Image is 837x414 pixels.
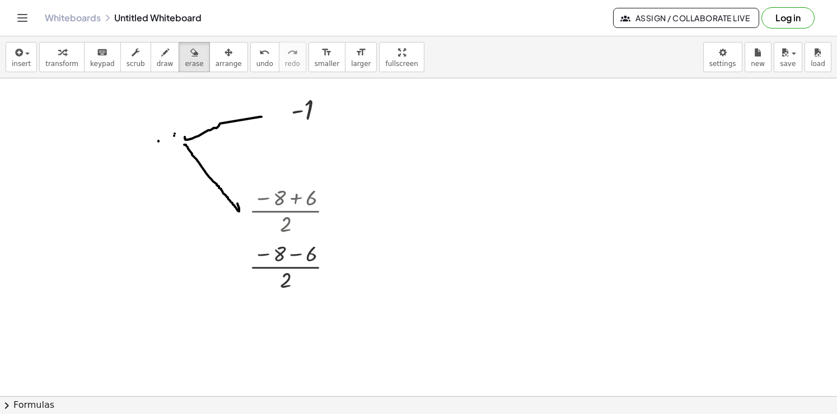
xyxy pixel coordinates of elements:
span: fullscreen [385,60,418,68]
span: redo [285,60,300,68]
i: undo [259,46,270,59]
span: load [811,60,825,68]
button: Toggle navigation [13,9,31,27]
button: settings [703,42,742,72]
button: Log in [761,7,815,29]
button: arrange [209,42,248,72]
span: settings [709,60,736,68]
button: insert [6,42,37,72]
i: keyboard [97,46,107,59]
span: larger [351,60,371,68]
span: arrange [216,60,242,68]
span: undo [256,60,273,68]
span: insert [12,60,31,68]
button: Assign / Collaborate Live [613,8,759,28]
button: scrub [120,42,151,72]
span: Assign / Collaborate Live [623,13,750,23]
span: new [751,60,765,68]
i: redo [287,46,298,59]
button: load [805,42,831,72]
button: draw [151,42,180,72]
i: format_size [321,46,332,59]
button: transform [39,42,85,72]
span: smaller [315,60,339,68]
a: Whiteboards [45,12,101,23]
button: keyboardkeypad [84,42,121,72]
span: scrub [127,60,145,68]
button: fullscreen [379,42,424,72]
button: redoredo [279,42,306,72]
button: save [774,42,802,72]
button: undoundo [250,42,279,72]
span: transform [45,60,78,68]
span: keypad [90,60,115,68]
button: erase [179,42,209,72]
button: format_sizelarger [345,42,377,72]
i: format_size [356,46,366,59]
span: save [780,60,796,68]
span: erase [185,60,203,68]
span: draw [157,60,174,68]
button: new [745,42,771,72]
button: format_sizesmaller [308,42,345,72]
